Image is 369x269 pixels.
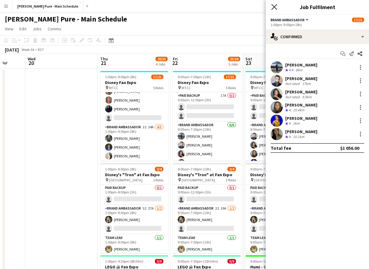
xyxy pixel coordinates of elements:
[250,259,282,264] span: 9:00am-5:00pm (8h)
[254,178,288,182] span: [GEOGRAPHIC_DATA]
[2,25,16,33] a: View
[105,167,136,171] span: 1:00pm-9:00pm (8h)
[30,25,44,33] a: Jobs
[301,95,313,99] div: 9.9km
[100,205,168,234] app-card-role: Brand Ambassador5I27A1/21:00pm-9:00pm (8h)[PERSON_NAME]
[244,59,252,66] span: 23
[178,259,218,264] span: 9:00am-7:30pm (10h30m)
[228,57,240,61] span: 23/38
[285,102,317,108] div: [PERSON_NAME]
[155,167,163,171] span: 2/4
[109,178,142,182] span: [GEOGRAPHIC_DATA]
[292,121,301,126] div: 3km
[285,62,317,68] div: [PERSON_NAME]
[271,22,364,27] div: 1:00pm-9:00pm (8h)
[20,47,35,52] span: Week 34
[153,178,163,182] span: 3 Roles
[289,121,291,126] span: 4
[156,62,167,66] div: 4 Jobs
[295,68,304,73] div: 8km
[271,18,309,22] button: Brand Ambassador
[285,116,317,121] div: [PERSON_NAME]
[100,71,168,161] app-job-card: 1:00pm-9:00pm (8h)17/21Disney Fan Expo MTCC5 Roles![PERSON_NAME][DEMOGRAPHIC_DATA][PERSON_NAME][P...
[5,15,127,24] h1: [PERSON_NAME] Pure - Main Schedule
[173,163,241,253] div: 9:00am-7:00pm (10h)2/4Disney's "Tron" at Fan Expo [GEOGRAPHIC_DATA]3 RolesPaid Backup0/19:00am-12...
[173,184,241,205] app-card-role: Paid Backup0/19:00am-12:00pm (3h)
[109,86,118,90] span: MTCC
[266,29,369,44] div: Confirmed
[12,0,84,12] button: [PERSON_NAME] Pure - Main Schedule
[254,86,263,90] span: MTCC
[289,68,293,72] span: 4.4
[178,167,211,171] span: 9:00am-7:00pm (10h)
[32,26,42,32] span: Jobs
[27,59,36,66] span: 20
[182,86,191,90] span: MTCC
[17,25,29,33] a: Edit
[105,259,143,264] span: 1:00pm-9:30pm (8h30m)
[173,205,241,234] app-card-role: Brand Ambassador2I19A1/29:00am-7:00pm (10h)[PERSON_NAME]
[100,56,108,62] span: Thu
[285,81,301,86] div: Not rated
[250,75,284,79] span: 9:00am-7:00pm (10h)
[173,92,241,122] app-card-role: Paid Backup17A0/29:00am-12:00pm (3h)
[285,76,317,81] div: [PERSON_NAME]
[227,259,236,264] span: 0/9
[151,75,163,79] span: 17/21
[245,172,313,177] h3: Disney's "Tron" at Fan Expo
[285,129,317,134] div: [PERSON_NAME]
[301,81,312,86] div: 17km
[266,3,369,11] h3: Job Fulfilment
[155,57,168,61] span: 20/35
[38,47,44,52] div: EDT
[173,234,241,255] app-card-role: Team Lead1/19:00am-7:00pm (10h)[PERSON_NAME]
[245,234,313,255] app-card-role: Team Lead1/19:00am-7:00pm (10h)[PERSON_NAME]
[173,56,178,62] span: Fri
[245,92,313,122] app-card-role: Paid Backup13A0/29:00am-12:00pm (3h)
[289,134,291,139] span: 4
[100,172,168,177] h3: Disney's "Tron" at Fan Expo
[245,71,313,161] app-job-card: 9:00am-7:00pm (10h)16/21Disney Fan Expo MTCC5 RolesPaid Backup13A0/29:00am-12:00pm (3h) Brand Amb...
[245,163,313,253] app-job-card: 9:00am-7:00pm (10h)2/4Disney's "Tron" at Fan Expo [GEOGRAPHIC_DATA]3 RolesPaid Backup0/19:00am-12...
[289,108,291,112] span: 4
[105,75,136,79] span: 1:00pm-9:00pm (8h)
[226,178,236,182] span: 3 Roles
[245,205,313,234] app-card-role: Brand Ambassador2I15A1/29:00am-7:00pm (10h)[PERSON_NAME]
[245,80,313,85] h3: Disney Fan Expo
[352,18,364,22] span: 17/21
[100,124,168,180] app-card-role: Brand Ambassador2I24A4/51:00pm-9:00pm (8h)[PERSON_NAME][PERSON_NAME][PERSON_NAME]
[173,80,241,85] h3: Disney Fan Expo
[285,89,317,95] div: [PERSON_NAME]
[250,167,284,171] span: 9:00am-7:00pm (10h)
[173,122,241,186] app-card-role: Brand Ambassador6/69:00am-7:00pm (10h)[PERSON_NAME][PERSON_NAME][PERSON_NAME][PERSON_NAME]
[172,59,178,66] span: 22
[100,234,168,255] app-card-role: Team Lead1/11:00pm-9:00pm (8h)[PERSON_NAME]
[173,172,241,177] h3: Disney's "Tron" at Fan Expo
[227,167,236,171] span: 2/4
[45,25,64,33] a: Comms
[292,108,306,113] div: 25.4km
[178,75,211,79] span: 9:00am-7:00pm (10h)
[100,80,168,85] h3: Disney Fan Expo
[48,26,61,32] span: Comms
[245,122,313,186] app-card-role: Brand Ambassador4I22A5/69:00am-7:00pm (10h)[PERSON_NAME][PERSON_NAME][PERSON_NAME][PERSON_NAME]
[292,134,306,140] div: 10.1km
[285,95,301,99] div: Not rated
[271,145,291,151] div: Total fee
[100,184,168,205] app-card-role: Paid Backup0/11:00pm-4:00pm (3h)
[100,163,168,253] app-job-card: 1:00pm-9:00pm (8h)2/4Disney's "Tron" at Fan Expo [GEOGRAPHIC_DATA]3 RolesPaid Backup0/11:00pm-4:0...
[19,26,26,32] span: Edit
[28,56,36,62] span: Wed
[5,26,13,32] span: View
[99,59,108,66] span: 21
[245,56,252,62] span: Sat
[245,184,313,205] app-card-role: Paid Backup0/19:00am-12:00pm (3h)
[173,71,241,161] app-job-card: 9:00am-7:00pm (10h)17/21Disney Fan Expo MTCC5 RolesPaid Backup17A0/29:00am-12:00pm (3h) Brand Amb...
[182,178,215,182] span: [GEOGRAPHIC_DATA]
[224,75,236,79] span: 17/21
[153,86,163,90] span: 5 Roles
